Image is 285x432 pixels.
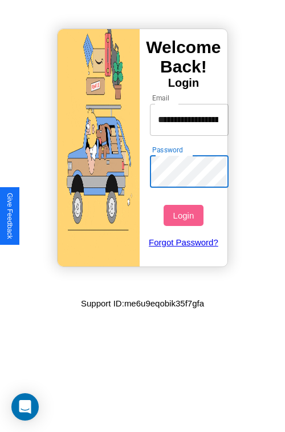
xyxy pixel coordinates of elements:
[11,393,39,421] div: Open Intercom Messenger
[144,226,223,259] a: Forgot Password?
[6,193,14,239] div: Give Feedback
[164,205,203,226] button: Login
[140,76,227,90] h4: Login
[81,296,204,311] p: Support ID: me6u9eqobik35f7gfa
[152,93,170,103] label: Email
[58,29,140,267] img: gif
[140,38,227,76] h3: Welcome Back!
[152,145,182,155] label: Password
